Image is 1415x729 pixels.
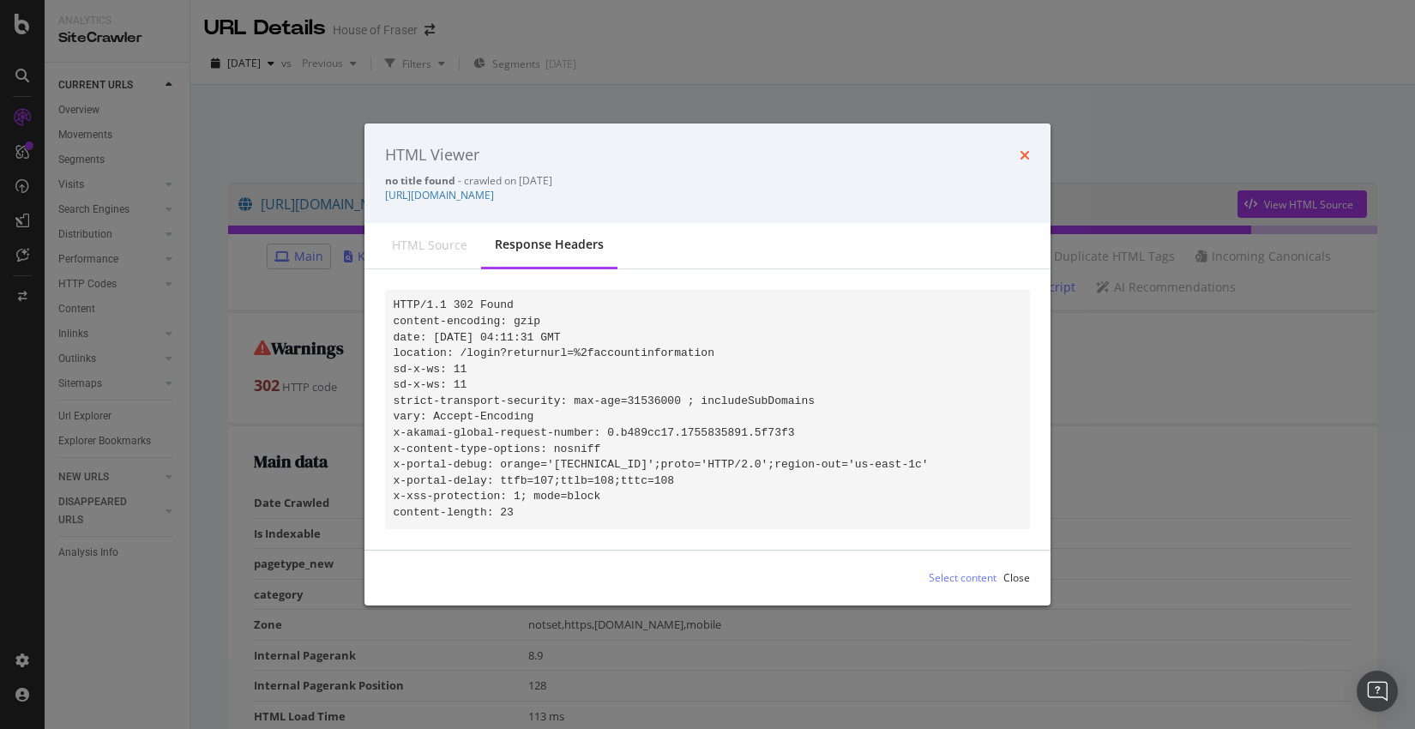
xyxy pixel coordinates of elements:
strong: no title found [385,173,455,188]
a: [URL][DOMAIN_NAME] [385,188,494,202]
div: Select content [929,570,997,585]
code: HTTP/1.1 302 Found content-encoding: gzip date: [DATE] 04:11:31 GMT location: /login?returnurl=%2... [394,299,929,519]
div: Response Headers [495,236,604,253]
div: - crawled on [DATE] [385,173,1030,188]
div: times [1020,144,1030,166]
div: Open Intercom Messenger [1357,671,1398,712]
div: Close [1003,570,1030,585]
button: Close [1003,564,1030,592]
button: Select content [915,564,997,592]
div: modal [364,124,1051,605]
div: HTML Viewer [385,144,479,166]
div: HTML source [392,238,467,255]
